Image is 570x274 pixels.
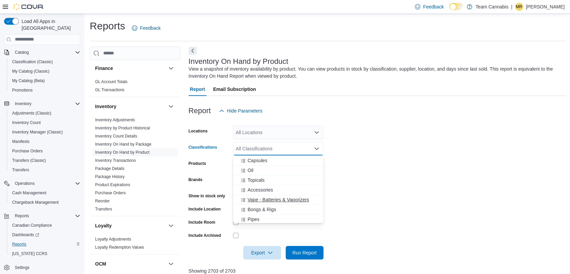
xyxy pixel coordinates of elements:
label: Brands [189,177,202,182]
h3: Inventory On Hand by Product [189,57,288,66]
span: Cash Management [9,189,80,197]
span: Reports [15,213,29,219]
span: Feedback [140,25,161,31]
span: Operations [15,181,35,186]
button: Inventory [167,102,175,110]
a: Classification (Classic) [9,58,56,66]
span: My Catalog (Beta) [12,78,45,83]
span: Loyalty Redemption Values [95,245,144,250]
span: Run Report [292,249,317,256]
span: Catalog [15,50,29,55]
span: Reports [12,242,26,247]
span: Inventory On Hand by Package [95,142,151,147]
label: Classifications [189,145,217,150]
span: Inventory [15,101,31,106]
span: Washington CCRS [9,250,80,258]
span: Inventory Adjustments [95,117,135,123]
span: Purchase Orders [9,147,80,155]
span: Catalog [12,48,80,56]
label: Show in stock only [189,193,225,199]
div: Loyalty [90,235,180,254]
span: MR [516,3,522,11]
button: Adjustments (Classic) [7,108,83,118]
button: Cash Management [7,188,83,198]
a: Settings [12,264,32,272]
a: Reports [9,240,29,248]
span: Cash Management [12,190,46,196]
button: Capsules [233,156,323,166]
label: Include Location [189,206,221,212]
button: Run Report [286,246,323,259]
div: View a snapshot of inventory availability by product. You can view products in stock by classific... [189,66,563,80]
button: Topicals [233,175,323,185]
span: Inventory Count [12,120,41,125]
div: Michelle Rochon [515,3,523,11]
div: Finance [90,78,180,97]
span: Purchase Orders [12,148,43,154]
a: Adjustments (Classic) [9,109,54,117]
label: Locations [189,128,208,134]
span: Reports [9,240,80,248]
span: Inventory Manager (Classic) [12,129,63,135]
span: Classification (Classic) [9,58,80,66]
button: Chargeback Management [7,198,83,207]
button: Canadian Compliance [7,221,83,230]
span: Oil [248,167,253,174]
button: Purchase Orders [7,146,83,156]
h3: Report [189,107,211,115]
span: Accessories [248,186,273,193]
button: Inventory Count [7,118,83,127]
button: Reports [12,212,32,220]
span: Capsules [248,157,267,164]
button: Catalog [1,48,83,57]
button: Inventory Manager (Classic) [7,127,83,137]
a: Reorder [95,199,110,203]
a: Product Expirations [95,182,130,187]
span: Classification (Classic) [12,59,53,65]
span: Vape - Batteries & Vaporizers [248,196,309,203]
span: Dashboards [9,231,80,239]
span: Chargeback Management [9,198,80,206]
button: Open list of options [314,130,319,135]
button: Finance [167,64,175,72]
span: Adjustments (Classic) [12,110,51,116]
span: Loyalty Adjustments [95,236,131,242]
a: Feedback [129,21,163,35]
span: [US_STATE] CCRS [12,251,47,256]
button: Close list of options [314,146,319,151]
span: Bongs & Rigs [248,206,276,213]
button: Catalog [12,48,31,56]
a: Inventory Adjustments [95,118,135,122]
a: Inventory Count [9,119,44,127]
span: Transfers (Classic) [9,156,80,165]
span: Feedback [423,3,444,10]
button: Hide Parameters [216,104,265,118]
span: Inventory [12,100,80,108]
a: Inventory Manager (Classic) [9,128,65,136]
span: Purchase Orders [95,190,126,196]
a: Inventory Transactions [95,158,136,163]
span: Inventory Count [9,119,80,127]
a: Cash Management [9,189,49,197]
button: Accessories [233,185,323,195]
button: My Catalog (Classic) [7,67,83,76]
span: Inventory Manager (Classic) [9,128,80,136]
p: Team Cannabis [476,3,508,11]
button: Pipes [233,215,323,224]
span: Canadian Compliance [12,223,52,228]
button: Finance [95,65,166,72]
a: GL Account Totals [95,79,127,84]
span: Manifests [9,138,80,146]
span: Adjustments (Classic) [9,109,80,117]
span: Settings [15,265,29,270]
span: Hide Parameters [227,107,262,114]
span: My Catalog (Beta) [9,77,80,85]
a: GL Transactions [95,88,124,92]
a: Dashboards [7,230,83,240]
span: Promotions [12,88,33,93]
button: Inventory [1,99,83,108]
a: My Catalog (Beta) [9,77,48,85]
span: Chargeback Management [12,200,59,205]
